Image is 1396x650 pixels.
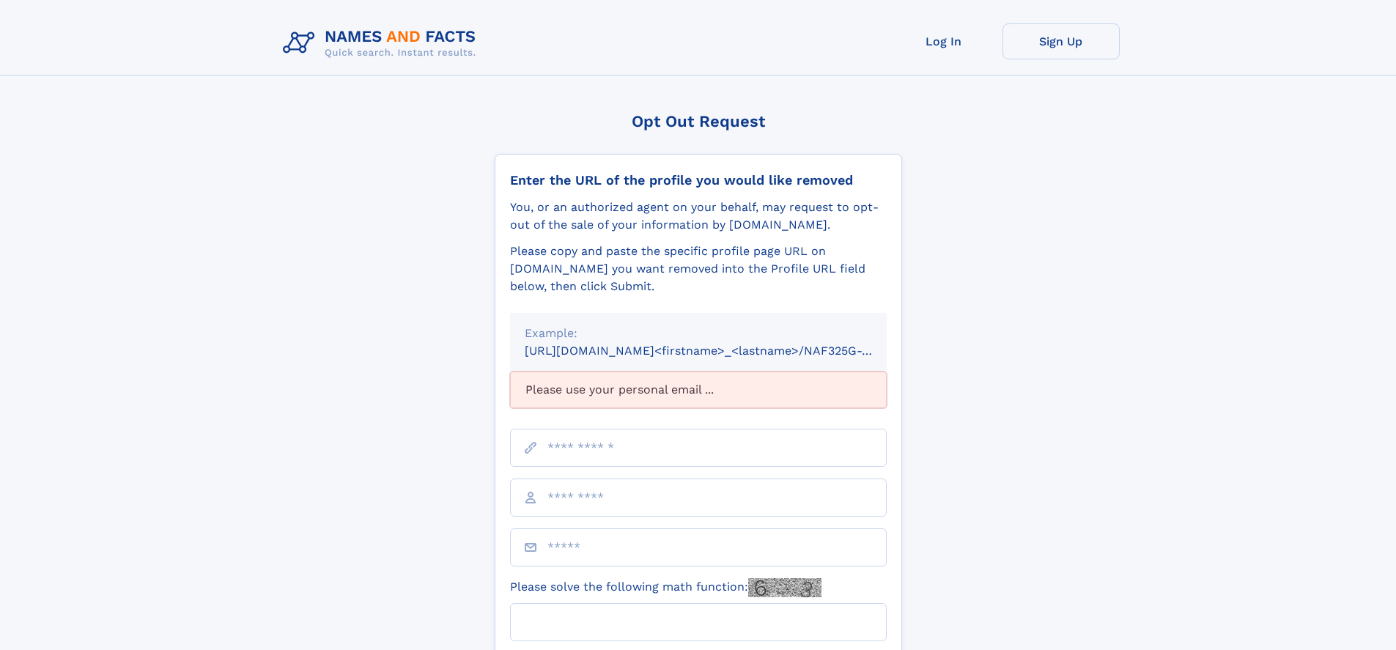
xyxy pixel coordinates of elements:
small: [URL][DOMAIN_NAME]<firstname>_<lastname>/NAF325G-xxxxxxxx [525,344,915,358]
div: Please copy and paste the specific profile page URL on [DOMAIN_NAME] you want removed into the Pr... [510,243,887,295]
a: Log In [885,23,1002,59]
div: Example: [525,325,872,342]
div: Enter the URL of the profile you would like removed [510,172,887,188]
div: Please use your personal email ... [510,372,887,408]
img: Logo Names and Facts [277,23,488,63]
div: Opt Out Request [495,112,902,130]
a: Sign Up [1002,23,1120,59]
div: You, or an authorized agent on your behalf, may request to opt-out of the sale of your informatio... [510,199,887,234]
label: Please solve the following math function: [510,578,821,597]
